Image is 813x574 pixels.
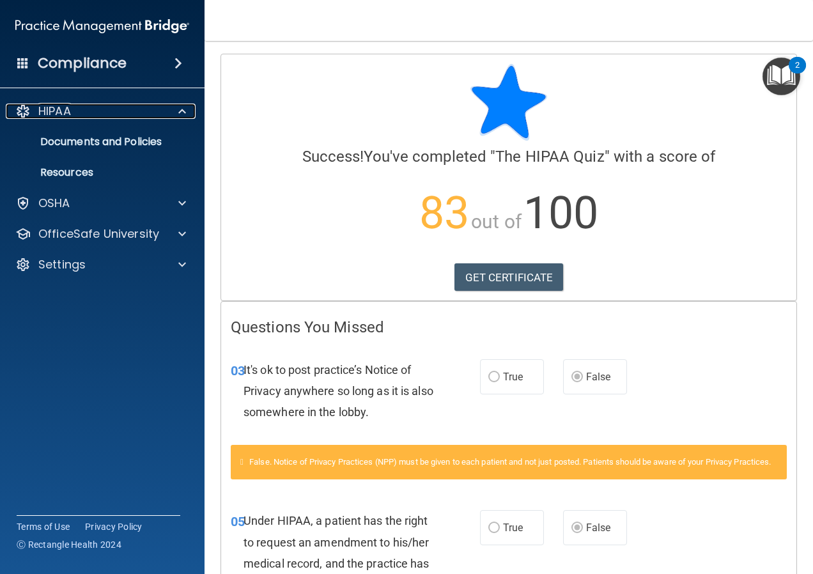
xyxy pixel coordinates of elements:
[586,371,611,383] span: False
[38,226,159,242] p: OfficeSafe University
[38,257,86,272] p: Settings
[488,373,500,382] input: True
[8,166,183,179] p: Resources
[302,148,364,166] span: Success!
[85,520,143,533] a: Privacy Policy
[249,457,771,467] span: False. Notice of Privacy Practices (NPP) must be given to each patient and not just posted. Patie...
[495,148,604,166] span: The HIPAA Quiz
[503,522,523,534] span: True
[571,373,583,382] input: False
[17,538,121,551] span: Ⓒ Rectangle Health 2024
[15,257,186,272] a: Settings
[795,65,800,82] div: 2
[763,58,800,95] button: Open Resource Center, 2 new notifications
[231,319,787,336] h4: Questions You Missed
[15,104,186,119] a: HIPAA
[38,54,127,72] h4: Compliance
[15,13,189,39] img: PMB logo
[15,196,186,211] a: OSHA
[571,524,583,533] input: False
[470,64,547,141] img: blue-star-rounded.9d042014.png
[38,196,70,211] p: OSHA
[488,524,500,533] input: True
[419,187,469,239] span: 83
[454,263,564,291] a: GET CERTIFICATE
[231,514,245,529] span: 05
[38,104,71,119] p: HIPAA
[523,187,598,239] span: 100
[17,520,70,533] a: Terms of Use
[471,210,522,233] span: out of
[586,522,611,534] span: False
[749,486,798,534] iframe: Drift Widget Chat Controller
[15,226,186,242] a: OfficeSafe University
[8,136,183,148] p: Documents and Policies
[231,148,787,165] h4: You've completed " " with a score of
[503,371,523,383] span: True
[231,363,245,378] span: 03
[244,363,433,419] span: It's ok to post practice’s Notice of Privacy anywhere so long as it is also somewhere in the lobby.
